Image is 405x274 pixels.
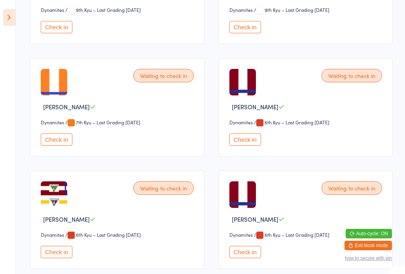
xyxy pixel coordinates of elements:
[229,181,256,208] img: image1750898383.png
[41,6,64,13] div: Dynamites
[345,255,392,261] button: how to secure with pin
[229,246,261,258] button: Check in
[41,246,72,258] button: Check in
[229,69,256,95] img: image1750898362.png
[65,6,141,13] span: / 9th Kyu – Last Grading [DATE]
[254,119,329,126] span: / 6th Kyu – Last Grading [DATE]
[133,69,194,82] div: Waiting to check in
[322,69,382,82] div: Waiting to check in
[344,241,392,250] button: Exit kiosk mode
[232,215,278,223] span: [PERSON_NAME]
[133,181,194,195] div: Waiting to check in
[41,231,64,238] div: Dynamites
[43,215,90,223] span: [PERSON_NAME]
[254,231,329,238] span: / 6th Kyu – Last Grading [DATE]
[322,181,382,195] div: Waiting to check in
[229,119,253,126] div: Dynamites
[232,103,278,111] span: [PERSON_NAME]
[254,6,329,13] span: / 9th Kyu – Last Grading [DATE]
[41,181,67,208] img: image1750846761.png
[346,229,392,238] button: Auto-cycle: ON
[229,6,253,13] div: Dynamites
[65,119,140,126] span: / 7th Kyu – Last Grading [DATE]
[41,133,72,146] button: Check in
[43,103,90,111] span: [PERSON_NAME]
[41,119,64,126] div: Dynamites
[229,21,261,33] button: Check in
[229,133,261,146] button: Check in
[41,21,72,33] button: Check in
[41,69,67,95] img: image1750310024.png
[65,231,141,238] span: / 6th Kyu – Last Grading [DATE]
[229,231,253,238] div: Dynamites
